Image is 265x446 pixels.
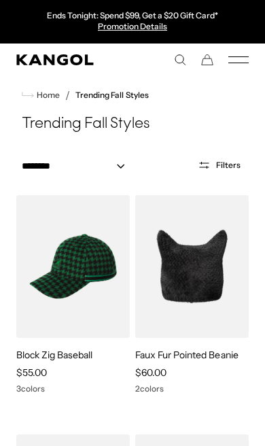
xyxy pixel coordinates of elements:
li: / [60,87,70,103]
span: Home [34,90,60,100]
button: Mobile Menu [228,54,249,66]
div: 2 colors [135,384,249,394]
span: $55.00 [16,366,47,379]
a: Trending Fall Styles [75,90,149,100]
h1: Trending Fall Styles [16,114,249,135]
button: Cart [201,54,213,66]
slideshow-component: Announcement bar [16,7,249,37]
a: Kangol [16,54,132,65]
a: Home [22,89,60,101]
div: 3 colors [16,384,130,394]
span: $60.00 [135,366,166,379]
p: Ends Tonight: Spend $99, Get a $20 Gift Card* [47,11,218,22]
img: Block Zig Baseball [16,195,130,338]
a: Promotion Details [98,21,167,31]
div: Announcement [16,7,249,37]
div: 1 of 2 [16,7,249,37]
a: Block Zig Baseball [16,349,93,361]
button: Open filters [190,159,249,171]
summary: Search here [174,54,186,66]
span: Filters [216,160,241,170]
img: Faux Fur Pointed Beanie [135,195,249,338]
select: Sort by: Featured [16,159,139,173]
a: Faux Fur Pointed Beanie [135,349,238,361]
